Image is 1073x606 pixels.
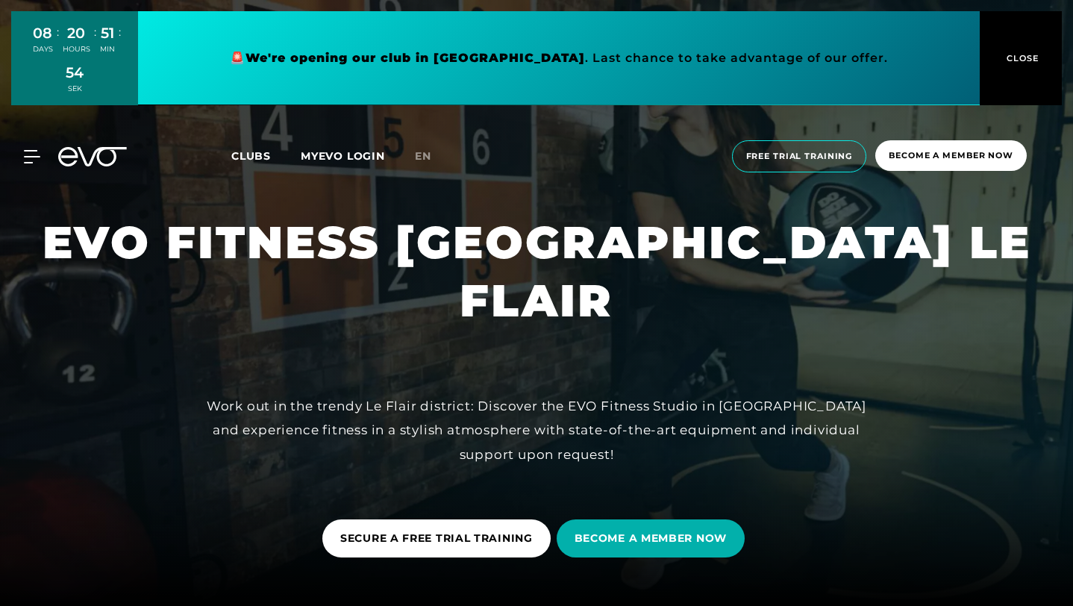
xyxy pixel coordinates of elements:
font: 51 [101,24,114,42]
font: : [119,25,121,39]
font: : [57,25,59,39]
a: Free trial training [728,140,872,172]
font: Clubs [231,149,271,163]
font: Work out in the trendy Le Flair district: Discover the EVO Fitness Studio in [GEOGRAPHIC_DATA] an... [207,399,866,462]
font: MIN [100,45,115,53]
font: 20 [67,24,85,42]
a: Clubs [231,149,301,163]
font: en [415,149,431,163]
a: MYEVO LOGIN [301,149,385,163]
font: SEK [68,84,82,93]
font: : [94,25,96,39]
font: SECURE A FREE TRIAL TRAINING [340,531,533,545]
font: EVO FITNESS [GEOGRAPHIC_DATA] LE FLAIR [43,215,1047,328]
a: SECURE A FREE TRIAL TRAINING [322,508,557,569]
a: en [415,148,449,165]
a: Become a member now [871,140,1031,172]
font: Free trial training [746,151,853,161]
font: Become a member now [889,150,1013,160]
font: 54 [66,63,84,81]
font: BECOME A MEMBER NOW [575,531,727,545]
font: 08 [33,24,52,42]
a: BECOME A MEMBER NOW [557,508,751,569]
button: CLOSE [980,11,1062,105]
font: CLOSE [1007,53,1039,63]
font: DAYS [33,45,53,53]
font: HOURS [63,45,90,53]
